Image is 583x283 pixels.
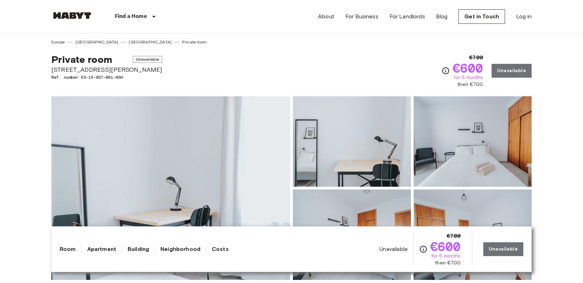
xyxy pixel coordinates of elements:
[293,189,411,280] img: Picture of unit ES-15-037-001-03H
[51,12,93,19] img: Habyt
[293,96,411,187] img: Picture of unit ES-15-037-001-03H
[414,189,532,280] img: Picture of unit ES-15-037-001-03H
[318,12,334,21] a: About
[516,12,532,21] a: Log in
[129,39,171,45] a: [GEOGRAPHIC_DATA]
[457,81,483,88] span: then €700
[435,260,461,266] span: then €700
[436,12,448,21] a: Blog
[51,96,290,280] img: Marketing picture of unit ES-15-037-001-03H
[51,74,162,80] span: Ref. number ES-15-037-001-03H
[87,245,116,253] a: Apartment
[442,67,450,75] svg: Check cost overview for full price breakdown. Please note that discounts apply to new joiners onl...
[51,65,162,74] span: [STREET_ADDRESS][PERSON_NAME]
[379,245,408,253] span: Unavailable
[60,245,76,253] a: Room
[447,232,461,240] span: €700
[454,74,483,81] span: for 5 months
[419,245,427,253] svg: Check cost overview for full price breakdown. Please note that discounts apply to new joiners onl...
[212,245,229,253] a: Costs
[453,62,483,74] span: €600
[458,9,505,24] a: Get in Touch
[431,253,461,260] span: for 5 months
[389,12,425,21] a: For Landlords
[182,39,207,45] a: Private room
[160,245,200,253] a: Neighborhood
[345,12,378,21] a: For Business
[115,12,147,21] p: Find a Home
[469,53,483,62] span: €700
[128,245,149,253] a: Building
[414,96,532,187] img: Picture of unit ES-15-037-001-03H
[76,39,118,45] a: [GEOGRAPHIC_DATA]
[51,39,65,45] a: Europe
[430,240,461,253] span: €600
[51,53,112,65] span: Private room
[133,56,162,63] span: Unavailable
